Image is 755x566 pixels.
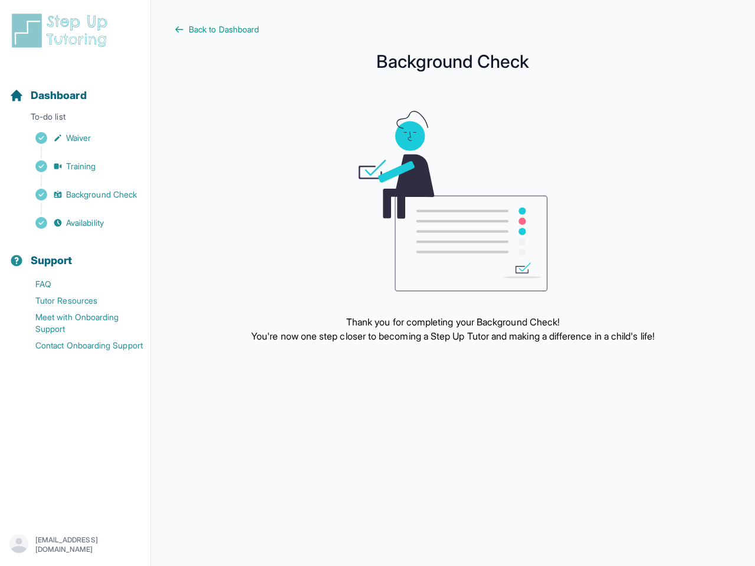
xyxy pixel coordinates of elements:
[9,276,150,292] a: FAQ
[9,158,150,175] a: Training
[9,215,150,231] a: Availability
[66,132,91,144] span: Waiver
[5,233,146,274] button: Support
[5,111,146,127] p: To-do list
[31,87,87,104] span: Dashboard
[251,329,655,343] p: You're now one step closer to becoming a Step Up Tutor and making a difference in a child's life!
[9,186,150,203] a: Background Check
[189,24,259,35] span: Back to Dashboard
[5,68,146,108] button: Dashboard
[9,12,114,50] img: logo
[31,252,73,269] span: Support
[9,534,141,555] button: [EMAIL_ADDRESS][DOMAIN_NAME]
[9,130,150,146] a: Waiver
[66,160,96,172] span: Training
[9,292,150,309] a: Tutor Resources
[9,309,150,337] a: Meet with Onboarding Support
[175,24,731,35] a: Back to Dashboard
[359,111,547,291] img: meeting graphic
[35,535,141,554] p: [EMAIL_ADDRESS][DOMAIN_NAME]
[251,315,655,329] p: Thank you for completing your Background Check!
[175,54,731,68] h1: Background Check
[9,337,150,354] a: Contact Onboarding Support
[9,87,87,104] a: Dashboard
[66,189,137,200] span: Background Check
[66,217,104,229] span: Availability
